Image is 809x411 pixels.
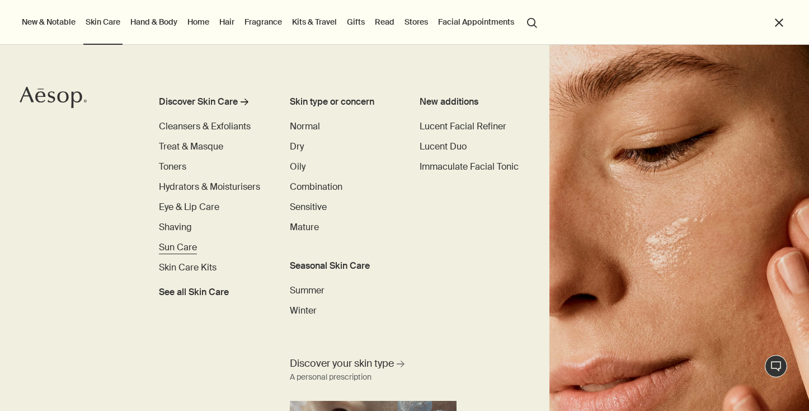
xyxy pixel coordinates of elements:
span: Oily [290,161,305,172]
button: Close the Menu [773,16,786,29]
span: Combination [290,181,342,193]
span: Toners [159,161,186,172]
a: Summer [290,284,324,297]
span: Lucent Facial Refiner [420,120,506,132]
a: Skin Care [83,15,123,29]
span: Skin Care Kits [159,261,217,273]
a: Toners [159,160,186,174]
a: Skin Care Kits [159,261,217,274]
img: Woman holding her face with her hands [549,45,809,411]
h3: Seasonal Skin Care [290,259,396,273]
button: Live Assistance [765,355,787,377]
a: Hair [217,15,237,29]
button: New & Notable [20,15,78,29]
span: Winter [290,305,317,316]
span: Sensitive [290,201,327,213]
span: Dry [290,141,304,152]
span: Eye & Lip Care [159,201,219,213]
button: Open search [522,11,542,32]
a: Gifts [345,15,367,29]
div: A personal prescription [290,371,371,384]
h3: Skin type or concern [290,95,396,109]
a: Treat & Masque [159,140,223,153]
a: Lucent Facial Refiner [420,120,506,133]
a: Mature [290,221,319,234]
a: Winter [290,304,317,317]
a: Dry [290,140,304,153]
span: Discover your skin type [290,357,394,371]
a: Read [373,15,397,29]
a: Home [185,15,211,29]
span: Immaculate Facial Tonic [420,161,519,172]
a: Oily [290,160,305,174]
a: Kits & Travel [290,15,339,29]
span: Summer [290,284,324,296]
a: Lucent Duo [420,140,467,153]
svg: Aesop [20,86,87,109]
a: Immaculate Facial Tonic [420,160,519,174]
span: Cleansers & Exfoliants [159,120,251,132]
a: Discover Skin Care [159,95,265,113]
span: Normal [290,120,320,132]
span: See all Skin Care [159,286,229,299]
a: Sensitive [290,200,327,214]
a: Sun Care [159,241,197,254]
a: Fragrance [242,15,284,29]
div: New additions [420,95,525,109]
a: Hand & Body [128,15,180,29]
a: See all Skin Care [159,281,229,299]
span: Treat & Masque [159,141,223,152]
span: Shaving [159,221,192,233]
span: Mature [290,221,319,233]
button: Stores [402,15,430,29]
a: Eye & Lip Care [159,200,219,214]
span: Sun Care [159,241,197,253]
a: Normal [290,120,320,133]
span: Lucent Duo [420,141,467,152]
a: Shaving [159,221,192,234]
a: Combination [290,180,342,194]
a: Hydrators & Moisturisers [159,180,260,194]
div: Discover Skin Care [159,95,238,109]
a: Facial Appointments [436,15,516,29]
a: Cleansers & Exfoliants [159,120,251,133]
span: Hydrators & Moisturisers [159,181,260,193]
a: Aesop [20,86,87,111]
